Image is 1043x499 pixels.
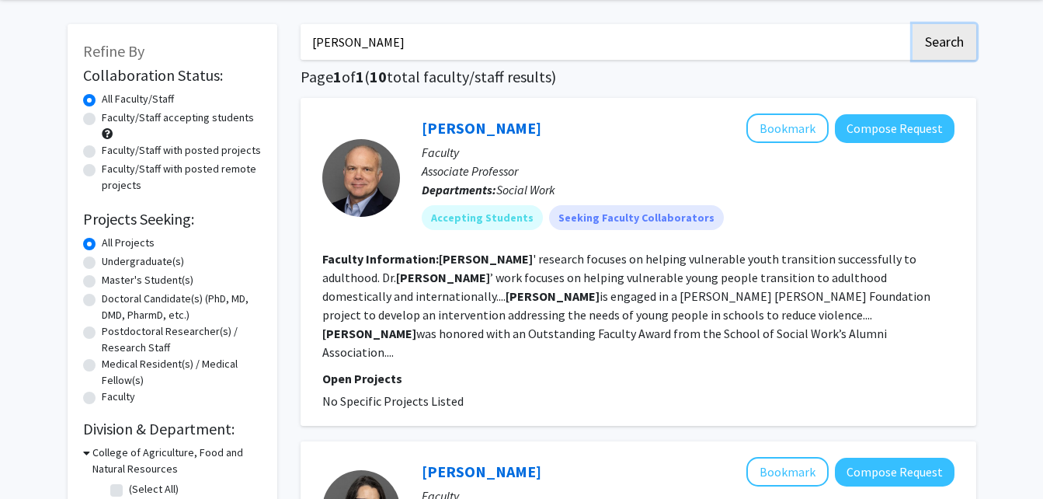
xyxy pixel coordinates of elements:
button: Compose Request to Clark Peters [835,114,954,143]
label: All Projects [102,235,155,251]
iframe: Chat [12,429,66,487]
span: Social Work [496,182,555,197]
p: Open Projects [322,369,954,388]
a: [PERSON_NAME] [422,462,541,481]
mat-chip: Accepting Students [422,205,543,230]
label: Faculty/Staff with posted remote projects [102,161,262,194]
b: Faculty Information: [322,251,439,267]
b: [PERSON_NAME] [322,326,416,341]
label: All Faculty/Staff [102,91,174,107]
input: Search Keywords [301,24,910,60]
b: [PERSON_NAME] [396,270,490,285]
label: (Select All) [129,481,179,497]
b: [PERSON_NAME] [506,288,600,304]
label: Faculty [102,389,135,405]
p: Faculty [422,143,954,162]
label: Medical Resident(s) / Medical Fellow(s) [102,356,262,389]
label: Faculty/Staff accepting students [102,110,254,126]
button: Compose Request to Kristin Flynn Peters [835,458,954,487]
label: Faculty/Staff with posted projects [102,142,261,159]
button: Search [913,24,976,60]
span: 1 [356,67,364,86]
a: [PERSON_NAME] [422,118,541,138]
b: [PERSON_NAME] [439,251,533,267]
b: Departments: [422,182,496,197]
h1: Page of ( total faculty/staff results) [301,68,976,86]
span: 10 [370,67,387,86]
h2: Collaboration Status: [83,66,262,85]
label: Doctoral Candidate(s) (PhD, MD, DMD, PharmD, etc.) [102,291,262,323]
button: Add Kristin Flynn Peters to Bookmarks [746,457,829,487]
span: 1 [333,67,342,86]
mat-chip: Seeking Faculty Collaborators [549,205,724,230]
h2: Division & Department: [83,420,262,438]
h2: Projects Seeking: [83,210,262,229]
span: No Specific Projects Listed [322,393,464,409]
label: Postdoctoral Researcher(s) / Research Staff [102,323,262,356]
button: Add Clark Peters to Bookmarks [746,113,829,143]
p: Associate Professor [422,162,954,180]
label: Undergraduate(s) [102,253,184,270]
span: Refine By [83,41,144,61]
h3: College of Agriculture, Food and Natural Resources [92,445,262,477]
label: Master's Student(s) [102,272,193,288]
fg-read-more: ' research focuses on helping vulnerable youth transition successfully to adulthood. Dr. ’ work f... [322,251,930,360]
